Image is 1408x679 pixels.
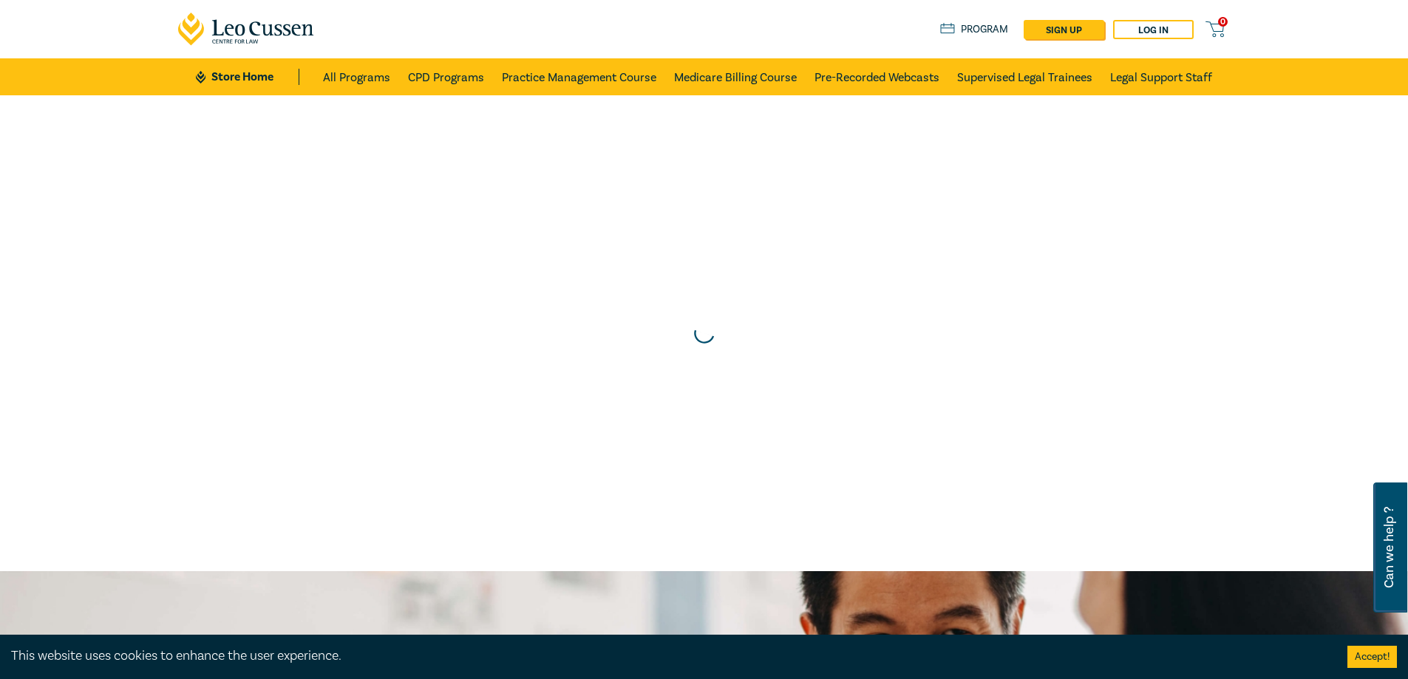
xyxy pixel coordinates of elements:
[814,58,939,95] a: Pre-Recorded Webcasts
[1024,20,1104,39] a: sign up
[940,21,1009,38] a: Program
[1382,491,1396,604] span: Can we help ?
[323,58,390,95] a: All Programs
[408,58,484,95] a: CPD Programs
[502,58,656,95] a: Practice Management Course
[196,69,299,85] a: Store Home
[957,58,1092,95] a: Supervised Legal Trainees
[1110,58,1212,95] a: Legal Support Staff
[1218,17,1228,27] span: 0
[1113,20,1194,39] a: Log in
[1347,646,1397,668] button: Accept cookies
[674,58,797,95] a: Medicare Billing Course
[11,646,1325,666] div: This website uses cookies to enhance the user experience.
